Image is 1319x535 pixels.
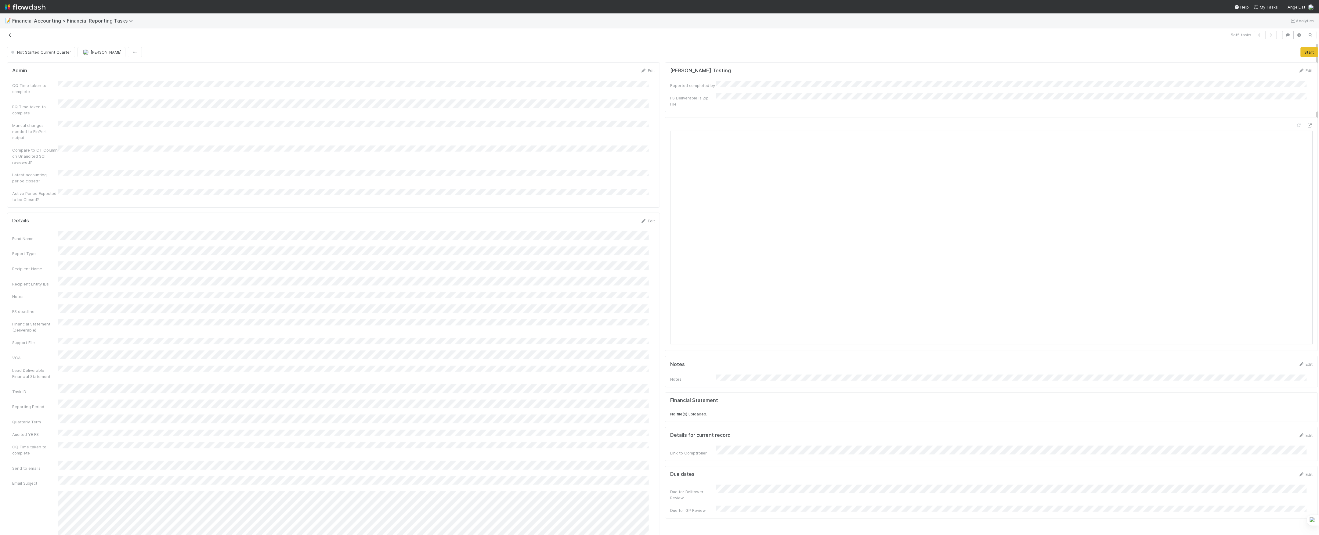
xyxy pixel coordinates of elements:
[1299,472,1313,477] a: Edit
[1290,17,1314,24] a: Analytics
[12,308,58,314] div: FS deadline
[670,507,716,513] div: Due for GP Review
[12,104,58,116] div: PQ Time taken to complete
[670,95,716,107] div: FS Deliverable is Zip File
[12,389,58,395] div: Task ID
[12,122,58,141] div: Manual changes needed to FinPort output
[91,50,121,55] span: [PERSON_NAME]
[12,355,58,361] div: VCA
[12,190,58,203] div: Active Period Expected to be Closed?
[12,367,58,379] div: Lead Deliverable Financial Statement
[12,218,29,224] h5: Details
[12,339,58,346] div: Support File
[12,68,27,74] h5: Admin
[670,489,716,501] div: Due for Belltower Review
[5,18,11,23] span: 📝
[670,397,1313,417] div: No file(s) uploaded.
[12,465,58,471] div: Send to emails
[1299,362,1313,367] a: Edit
[1254,4,1278,10] a: My Tasks
[670,471,695,477] h5: Due dates
[12,293,58,300] div: Notes
[1288,5,1306,9] span: AngelList
[1308,4,1314,10] img: avatar_b6a6ccf4-6160-40f7-90da-56c3221167ae.png
[12,250,58,257] div: Report Type
[12,444,58,456] div: CQ Time taken to complete
[12,281,58,287] div: Recipient Entity IDs
[1234,4,1249,10] div: Help
[12,18,136,24] span: Financial Accounting > Financial Reporting Tasks
[1301,47,1318,57] button: Start
[670,361,685,368] h5: Notes
[1254,5,1278,9] span: My Tasks
[12,404,58,410] div: Reporting Period
[670,376,716,382] div: Notes
[12,480,58,486] div: Email Subject
[12,431,58,437] div: Audited YE FS
[670,82,716,88] div: Reported completed by
[1299,68,1313,73] a: Edit
[670,397,718,404] h5: Financial Statement
[83,49,89,55] img: avatar_b6a6ccf4-6160-40f7-90da-56c3221167ae.png
[1299,433,1313,438] a: Edit
[670,450,716,456] div: Link to Comptroller
[12,266,58,272] div: Recipient Name
[12,321,58,333] div: Financial Statement (Deliverable)
[12,419,58,425] div: Quarterly Term
[12,82,58,95] div: CQ Time taken to complete
[12,172,58,184] div: Latest accounting period closed?
[78,47,125,57] button: [PERSON_NAME]
[670,432,731,438] h5: Details for current record
[1231,32,1252,38] span: 5 of 5 tasks
[641,218,655,223] a: Edit
[12,147,58,165] div: Compare to CT Column on Unaudited SOI reviewed?
[670,68,731,74] h5: [PERSON_NAME] Testing
[5,2,45,12] img: logo-inverted-e16ddd16eac7371096b0.svg
[641,68,655,73] a: Edit
[12,235,58,242] div: Fund Name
